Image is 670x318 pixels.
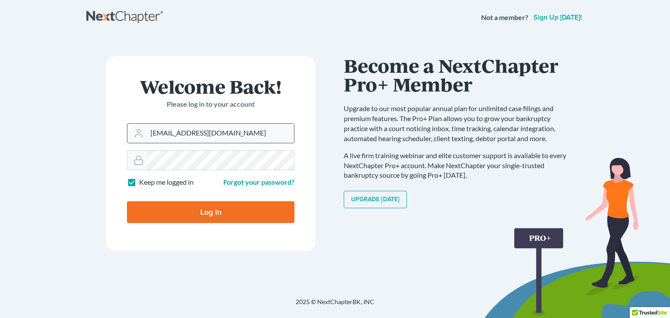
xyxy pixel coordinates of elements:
a: Sign up [DATE]! [532,14,584,21]
div: 2025 © NextChapterBK, INC [86,298,584,313]
a: Upgrade [DATE] [344,191,407,208]
input: Email Address [147,124,294,143]
input: Log In [127,201,294,223]
p: A live firm training webinar and elite customer support is available to every NextChapter Pro+ ac... [344,151,575,181]
h1: Become a NextChapter Pro+ Member [344,56,575,93]
p: Upgrade to our most popular annual plan for unlimited case filings and premium features. The Pro+... [344,104,575,143]
strong: Not a member? [481,13,528,23]
p: Please log in to your account [127,99,294,109]
h1: Welcome Back! [127,77,294,96]
label: Keep me logged in [139,177,194,187]
a: Forgot your password? [223,178,294,186]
